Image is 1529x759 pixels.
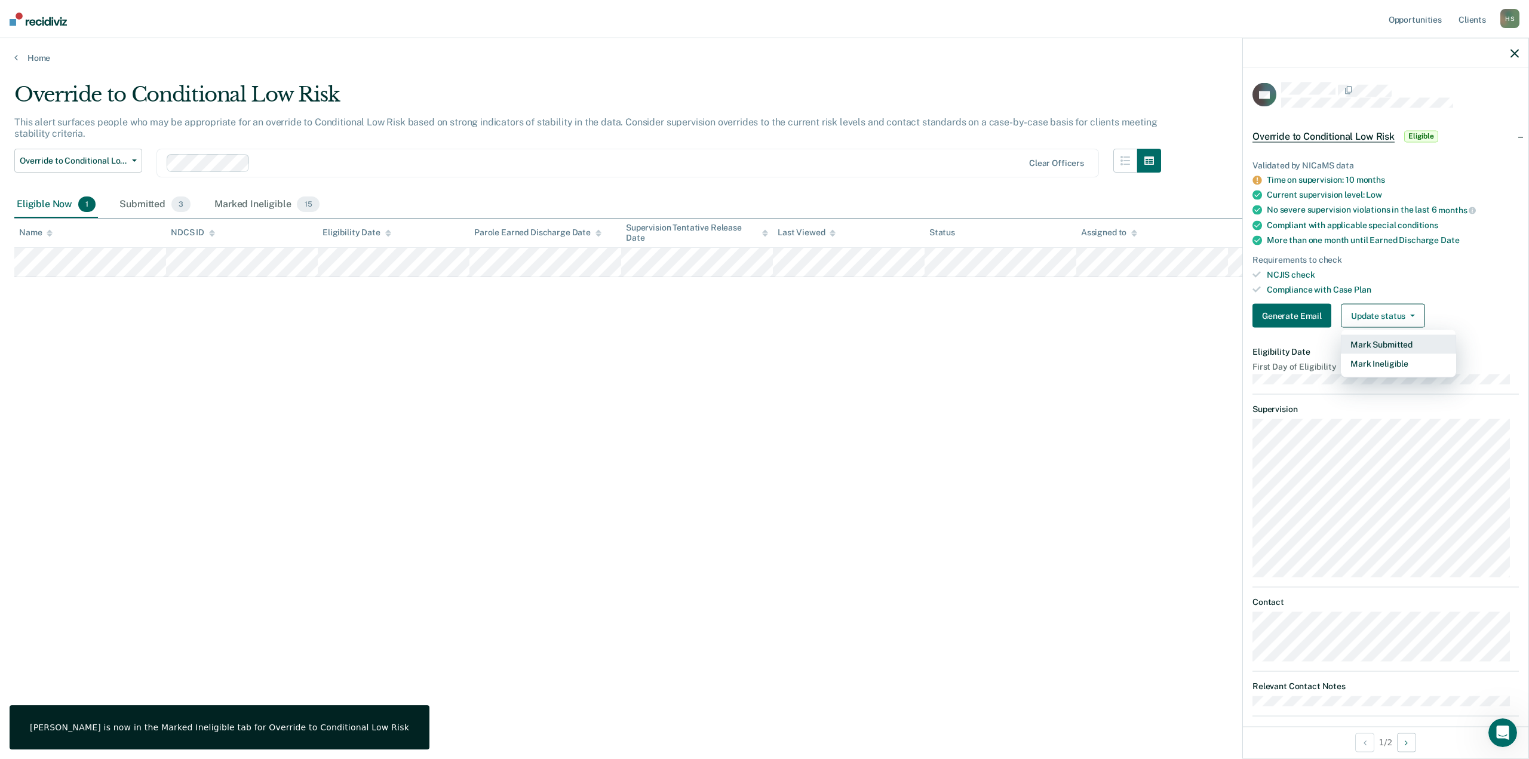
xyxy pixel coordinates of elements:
span: Override to Conditional Low Risk [20,156,127,166]
div: H S [1500,9,1519,28]
span: Low [1366,190,1382,199]
dt: Eligibility Date [1252,347,1519,357]
div: Marked Ineligible [212,192,321,218]
a: Home [14,53,1515,63]
p: This alert surfaces people who may be appropriate for an override to Conditional Low Risk based o... [14,116,1157,139]
div: Validated by NICaMS data [1252,160,1519,170]
div: Status [929,228,955,238]
button: Mark Ineligible [1341,354,1456,373]
div: Parole Earned Discharge Date [474,228,601,238]
div: Time on supervision: 10 months [1267,175,1519,185]
div: Requirements to check [1252,255,1519,265]
span: Plan [1354,284,1371,294]
span: 3 [171,196,191,212]
div: Compliance with Case [1267,284,1519,294]
a: Navigate to form link [1252,304,1336,328]
div: Name [19,228,53,238]
div: Current supervision level: [1267,190,1519,200]
div: Supervision Tentative Release Date [626,223,768,243]
div: More than one month until Earned Discharge [1267,235,1519,245]
button: Generate Email [1252,304,1331,328]
span: 1 [78,196,96,212]
div: Last Viewed [778,228,836,238]
div: Eligibility Date [323,228,391,238]
div: Assigned to [1081,228,1137,238]
span: Date [1441,235,1459,245]
dt: Supervision [1252,404,1519,414]
div: Override to Conditional Low Risk [14,82,1161,116]
span: check [1291,269,1315,279]
div: NCJIS [1267,269,1519,279]
button: Next Opportunity [1397,733,1416,752]
div: Compliant with applicable special [1267,220,1519,231]
div: No severe supervision violations in the last 6 [1267,205,1519,216]
button: Previous Opportunity [1355,733,1374,752]
span: conditions [1398,220,1438,230]
iframe: Intercom live chat [1488,718,1517,747]
div: Override to Conditional Low RiskEligible [1243,117,1528,155]
span: Eligible [1404,130,1438,142]
div: Submitted [117,192,193,218]
div: [PERSON_NAME] is now in the Marked Ineligible tab for Override to Conditional Low Risk [30,722,409,733]
img: Recidiviz [10,13,67,26]
button: Update status [1341,304,1425,328]
div: 1 / 2 [1243,726,1528,758]
div: Eligible Now [14,192,98,218]
span: Override to Conditional Low Risk [1252,130,1395,142]
div: NDCS ID [171,228,215,238]
dt: First Day of Eligibility [1252,362,1519,372]
span: 15 [297,196,319,212]
button: Mark Submitted [1341,335,1456,354]
span: months [1438,205,1476,215]
div: Clear officers [1029,158,1084,168]
dt: Contact [1252,597,1519,607]
dt: Relevant Contact Notes [1252,681,1519,692]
